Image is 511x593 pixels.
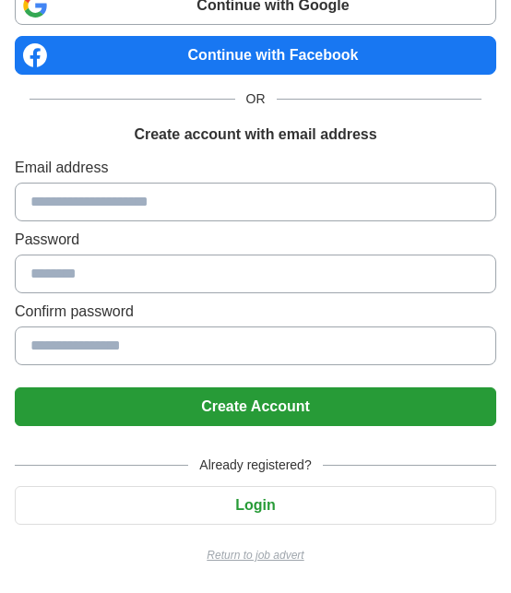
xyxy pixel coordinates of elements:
a: Login [15,497,496,513]
label: Confirm password [15,301,496,323]
h1: Create account with email address [134,124,376,146]
button: Login [15,486,496,525]
span: OR [235,89,277,109]
label: Email address [15,157,496,179]
a: Continue with Facebook [15,36,496,75]
button: Create Account [15,387,496,426]
a: Return to job advert [15,547,496,563]
span: Already registered? [188,456,322,475]
label: Password [15,229,496,251]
